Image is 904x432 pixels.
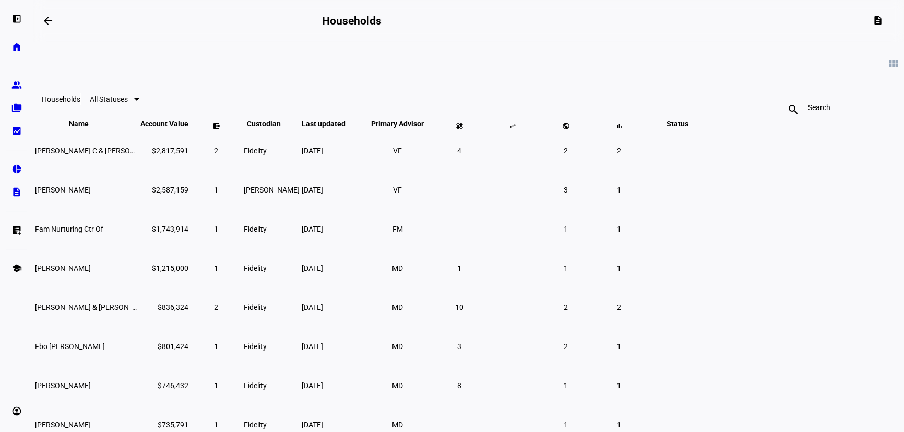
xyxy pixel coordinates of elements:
[140,131,189,170] td: $2,817,591
[564,264,568,272] span: 1
[11,80,22,90] eth-mat-symbol: group
[6,98,27,118] a: folder_copy
[302,303,323,311] span: [DATE]
[887,57,900,70] mat-icon: view_module
[247,119,296,128] span: Custodian
[564,342,568,351] span: 2
[388,376,407,395] li: MD
[11,14,22,24] eth-mat-symbol: left_panel_open
[140,366,189,404] td: $746,432
[457,264,461,272] span: 1
[781,103,806,116] mat-icon: search
[11,406,22,416] eth-mat-symbol: account_circle
[302,147,323,155] span: [DATE]
[35,225,103,233] span: Fam Nurturing Ctr Of
[214,381,218,390] span: 1
[808,103,869,112] input: Search
[214,147,218,155] span: 2
[6,75,27,95] a: group
[659,119,696,128] span: Status
[214,264,218,272] span: 1
[244,264,267,272] span: Fidelity
[302,264,323,272] span: [DATE]
[244,381,267,390] span: Fidelity
[11,225,22,235] eth-mat-symbol: list_alt_add
[302,225,323,233] span: [DATE]
[214,225,218,233] span: 1
[564,186,568,194] span: 3
[6,37,27,57] a: home
[11,164,22,174] eth-mat-symbol: pie_chart
[35,381,91,390] span: Kashif Sheikh
[42,95,80,103] eth-data-table-title: Households
[388,259,407,278] li: MD
[244,342,267,351] span: Fidelity
[35,421,91,429] span: Rebecca M Taylor
[11,103,22,113] eth-mat-symbol: folder_copy
[302,119,361,128] span: Last updated
[872,15,883,26] mat-icon: description
[35,147,161,155] span: Vinita C & David L Ferrera
[42,15,54,27] mat-icon: arrow_backwards
[617,264,621,272] span: 1
[564,303,568,311] span: 2
[69,119,104,128] span: Name
[11,126,22,136] eth-mat-symbol: bid_landscape
[388,220,407,238] li: FM
[6,182,27,202] a: description
[140,171,189,209] td: $2,587,159
[564,225,568,233] span: 1
[617,303,621,311] span: 2
[617,421,621,429] span: 1
[6,159,27,179] a: pie_chart
[388,337,407,356] li: MD
[140,119,188,128] span: Account Value
[214,303,218,311] span: 2
[90,95,128,103] span: All Statuses
[457,342,461,351] span: 3
[35,186,91,194] span: Debora D Mayer
[214,342,218,351] span: 1
[617,186,621,194] span: 1
[564,381,568,390] span: 1
[11,42,22,52] eth-mat-symbol: home
[302,342,323,351] span: [DATE]
[244,303,267,311] span: Fidelity
[302,421,323,429] span: [DATE]
[617,225,621,233] span: 1
[35,264,91,272] span: John Lee Lillibridge Iii
[140,327,189,365] td: $801,424
[617,342,621,351] span: 1
[214,421,218,429] span: 1
[302,381,323,390] span: [DATE]
[564,147,568,155] span: 2
[11,187,22,197] eth-mat-symbol: description
[388,141,407,160] li: VF
[140,288,189,326] td: $836,324
[244,186,300,194] span: [PERSON_NAME]
[457,381,461,390] span: 8
[617,381,621,390] span: 1
[11,263,22,273] eth-mat-symbol: school
[388,298,407,317] li: MD
[564,421,568,429] span: 1
[35,303,154,311] span: Linda Stathoplos & John Lee Lillibridge Iii
[214,186,218,194] span: 1
[244,225,267,233] span: Fidelity
[244,147,267,155] span: Fidelity
[302,186,323,194] span: [DATE]
[363,119,432,128] span: Primary Advisor
[6,121,27,141] a: bid_landscape
[455,303,463,311] span: 10
[322,15,381,27] h2: Households
[388,181,407,199] li: VF
[244,421,267,429] span: Fidelity
[35,342,105,351] span: Fbo Marian S Pruslin
[140,249,189,287] td: $1,215,000
[140,210,189,248] td: $1,743,914
[457,147,461,155] span: 4
[617,147,621,155] span: 2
